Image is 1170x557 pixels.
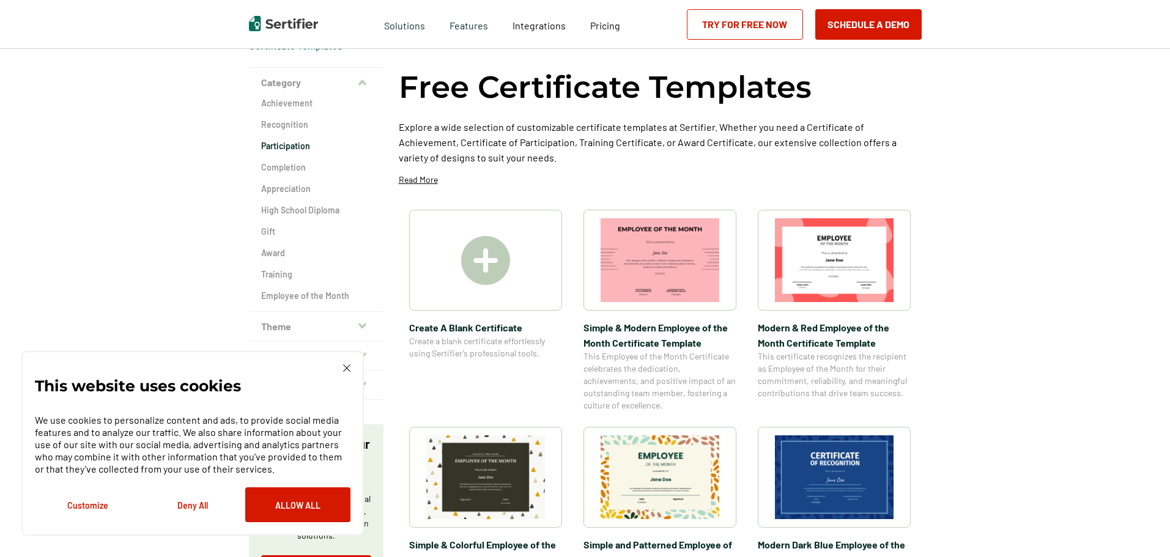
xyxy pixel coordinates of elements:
[583,350,736,411] span: This Employee of the Month Certificate celebrates the dedication, achievements, and positive impa...
[461,236,510,285] img: Create A Blank Certificate
[261,290,371,302] a: Employee of the Month
[261,161,371,174] a: Completion
[343,364,350,372] img: Cookie Popup Close
[399,174,438,186] p: Read More
[758,320,911,350] span: Modern & Red Employee of the Month Certificate Template
[513,20,566,31] span: Integrations
[1109,498,1170,557] iframe: Chat Widget
[249,312,383,341] button: Theme
[35,380,241,392] p: This website uses cookies
[583,210,736,411] a: Simple & Modern Employee of the Month Certificate TemplateSimple & Modern Employee of the Month C...
[758,210,911,411] a: Modern & Red Employee of the Month Certificate TemplateModern & Red Employee of the Month Certifi...
[758,350,911,399] span: This certificate recognizes the recipient as Employee of the Month for their commitment, reliabil...
[399,67,812,107] h1: Free Certificate Templates
[450,17,488,32] span: Features
[601,435,719,519] img: Simple and Patterned Employee of the Month Certificate Template
[140,487,245,522] button: Deny All
[249,68,383,97] button: Category
[815,9,922,40] button: Schedule a Demo
[261,204,371,216] a: High School Diploma
[35,487,140,522] button: Customize
[261,268,371,281] a: Training
[249,341,383,371] button: Style
[245,487,350,522] button: Allow All
[261,97,371,109] a: Achievement
[261,140,371,152] a: Participation
[249,16,318,31] img: Sertifier | Digital Credentialing Platform
[399,119,922,165] p: Explore a wide selection of customizable certificate templates at Sertifier. Whether you need a C...
[261,226,371,238] a: Gift
[261,247,371,259] a: Award
[261,183,371,195] a: Appreciation
[775,218,894,302] img: Modern & Red Employee of the Month Certificate Template
[384,17,425,32] span: Solutions
[590,17,620,32] a: Pricing
[409,320,562,335] span: Create A Blank Certificate
[775,435,894,519] img: Modern Dark Blue Employee of the Month Certificate Template
[687,9,803,40] a: Try for Free Now
[409,335,562,360] span: Create a blank certificate effortlessly using Sertifier’s professional tools.
[35,414,350,475] p: We use cookies to personalize content and ads, to provide social media features and to analyze ou...
[249,97,383,312] div: Category
[601,218,719,302] img: Simple & Modern Employee of the Month Certificate Template
[590,20,620,31] span: Pricing
[583,320,736,350] span: Simple & Modern Employee of the Month Certificate Template
[261,119,371,131] a: Recognition
[426,435,545,519] img: Simple & Colorful Employee of the Month Certificate Template
[513,17,566,32] a: Integrations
